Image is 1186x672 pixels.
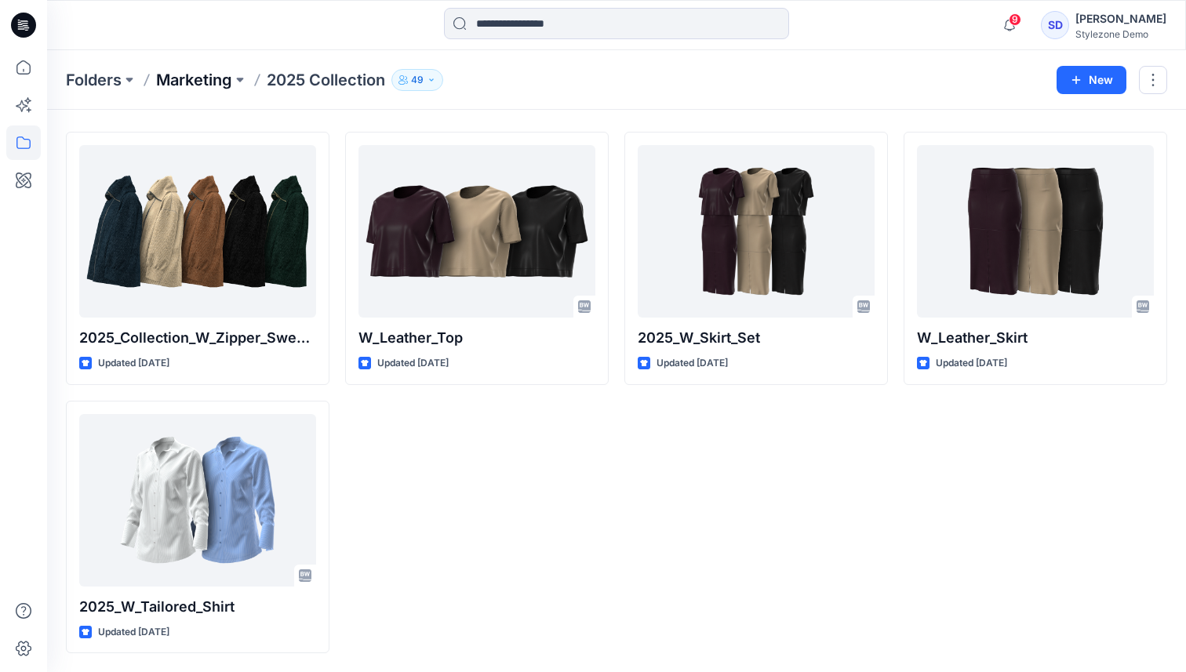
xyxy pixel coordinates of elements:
[917,327,1154,349] p: W_Leather_Skirt
[1075,9,1166,28] div: [PERSON_NAME]
[1009,13,1021,26] span: 9
[358,327,595,349] p: W_Leather_Top
[411,71,424,89] p: 49
[358,145,595,318] a: W_Leather_Top
[1075,28,1166,40] div: Stylezone Demo
[638,327,875,349] p: 2025_W_Skirt_Set
[936,355,1007,372] p: Updated [DATE]
[98,624,169,641] p: Updated [DATE]
[1041,11,1069,39] div: SD
[377,355,449,372] p: Updated [DATE]
[1057,66,1126,94] button: New
[66,69,122,91] a: Folders
[79,327,316,349] p: 2025_Collection_W_Zipper_Sweater
[267,69,385,91] p: 2025 Collection
[98,355,169,372] p: Updated [DATE]
[657,355,728,372] p: Updated [DATE]
[79,145,316,318] a: 2025_Collection_W_Zipper_Sweater
[156,69,232,91] a: Marketing
[79,414,316,587] a: 2025_W_Tailored_Shirt
[638,145,875,318] a: 2025_W_Skirt_Set
[917,145,1154,318] a: W_Leather_Skirt
[79,596,316,618] p: 2025_W_Tailored_Shirt
[391,69,443,91] button: 49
